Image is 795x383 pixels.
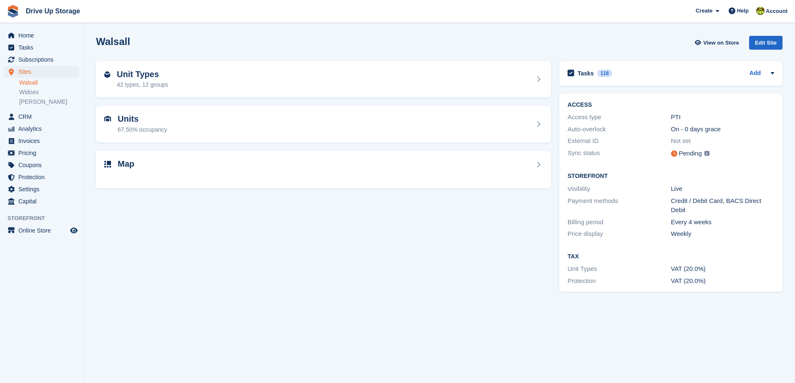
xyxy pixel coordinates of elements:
div: Price display [568,229,671,239]
span: Sites [18,66,68,78]
div: Protection [568,276,671,286]
a: menu [4,195,79,207]
a: menu [4,42,79,53]
div: Sync status [568,148,671,159]
a: menu [4,183,79,195]
div: 42 types, 12 groups [117,80,168,89]
a: menu [4,159,79,171]
a: Units 67.50% occupancy [96,106,551,143]
div: Credit / Debit Card, BACS Direct Debit [671,196,774,215]
a: menu [4,147,79,159]
a: Widnes [19,88,79,96]
a: menu [4,123,79,135]
div: Not set [671,136,774,146]
h2: Tasks [578,70,594,77]
h2: Storefront [568,173,774,180]
a: menu [4,66,79,78]
div: Pending [679,149,702,158]
span: Pricing [18,147,68,159]
div: VAT (20.0%) [671,264,774,274]
div: Unit Types [568,264,671,274]
h2: ACCESS [568,102,774,108]
div: On - 0 days grace [671,125,774,134]
img: map-icn-33ee37083ee616e46c38cad1a60f524a97daa1e2b2c8c0bc3eb3415660979fc1.svg [104,161,111,168]
span: Storefront [8,214,83,223]
a: Unit Types 42 types, 12 groups [96,61,551,98]
span: Subscriptions [18,54,68,65]
span: Account [766,7,787,15]
span: Create [696,7,712,15]
span: Online Store [18,225,68,236]
div: 67.50% occupancy [118,125,167,134]
img: icon-info-grey-7440780725fd019a000dd9b08b2336e03edf1995a4989e88bcd33f0948082b44.svg [704,151,709,156]
a: Add [750,69,761,78]
div: Weekly [671,229,774,239]
span: CRM [18,111,68,123]
span: View on Store [703,39,739,47]
img: unit-icn-7be61d7bf1b0ce9d3e12c5938cc71ed9869f7b940bace4675aadf7bd6d80202e.svg [104,116,111,122]
div: Payment methods [568,196,671,215]
a: Walsall [19,79,79,87]
div: 118 [597,70,612,77]
span: Analytics [18,123,68,135]
div: VAT (20.0%) [671,276,774,286]
span: Invoices [18,135,68,147]
span: Home [18,30,68,41]
span: Protection [18,171,68,183]
a: menu [4,171,79,183]
img: Lindsay Dawes [756,7,765,15]
h2: Tax [568,253,774,260]
a: menu [4,225,79,236]
a: Map [96,151,551,189]
span: Tasks [18,42,68,53]
div: Live [671,184,774,194]
a: [PERSON_NAME] [19,98,79,106]
span: Settings [18,183,68,195]
div: Edit Site [749,36,782,50]
div: Auto-overlock [568,125,671,134]
a: menu [4,30,79,41]
h2: Walsall [96,36,130,47]
div: External ID [568,136,671,146]
div: Billing period [568,218,671,227]
h2: Units [118,114,167,124]
a: View on Store [694,36,742,50]
div: Visibility [568,184,671,194]
a: menu [4,135,79,147]
a: Drive Up Storage [23,4,83,18]
span: Capital [18,195,68,207]
a: menu [4,111,79,123]
div: Access type [568,113,671,122]
img: unit-type-icn-2b2737a686de81e16bb02015468b77c625bbabd49415b5ef34ead5e3b44a266d.svg [104,71,110,78]
a: menu [4,54,79,65]
div: Every 4 weeks [671,218,774,227]
a: Edit Site [749,36,782,53]
img: stora-icon-8386f47178a22dfd0bd8f6a31ec36ba5ce8667c1dd55bd0f319d3a0aa187defe.svg [7,5,19,18]
h2: Unit Types [117,70,168,79]
span: Help [737,7,749,15]
a: Preview store [69,225,79,235]
span: Coupons [18,159,68,171]
div: PTI [671,113,774,122]
h2: Map [118,159,134,169]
